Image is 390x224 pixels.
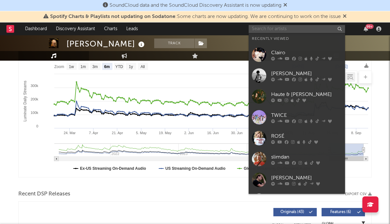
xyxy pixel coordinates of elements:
[19,49,371,177] svg: Luminate Daily Consumption
[273,208,317,216] button: Originals(43)
[81,65,86,69] text: 1m
[244,166,311,171] text: Global Streaming On-Demand Audio
[249,128,345,149] a: ROSÉ
[54,65,64,69] text: Zoom
[271,70,342,77] div: [PERSON_NAME]
[249,107,345,128] a: TWICE
[343,14,347,19] span: Dismiss
[93,65,98,69] text: 3m
[115,65,123,69] text: YTD
[140,65,145,69] text: All
[100,22,122,35] a: Charts
[136,131,147,135] text: 5. May
[64,131,76,135] text: 24. Mar
[21,22,51,35] a: Dashboard
[249,149,345,169] a: slimdan
[50,14,175,19] span: Spotify Charts & Playlists not updating on Sodatone
[252,35,342,43] div: Recently Viewed
[66,39,146,49] div: [PERSON_NAME]
[364,26,368,31] button: 99+
[80,166,146,171] text: Ex-US Streaming On-Demand Audio
[122,22,142,35] a: Leads
[271,132,342,140] div: ROSÉ
[31,111,38,115] text: 100k
[154,39,194,48] button: Track
[23,81,27,121] text: Luminate Daily Streams
[110,3,281,8] span: SoundCloud data and the SoundCloud Discovery Assistant is now updating
[271,111,342,119] div: TWICE
[207,131,219,135] text: 16. Jun
[89,131,98,135] text: 7. Apr
[278,210,307,214] span: Originals ( 43 )
[184,131,194,135] text: 2. Jun
[351,131,361,135] text: 8. Sep
[112,131,123,135] text: 21. Apr
[36,124,38,128] text: 0
[104,65,110,69] text: 6m
[271,90,342,98] div: Haute & [PERSON_NAME]
[51,22,100,35] a: Discovery Assistant
[271,174,342,182] div: [PERSON_NAME]
[249,65,345,86] a: [PERSON_NAME]
[50,14,341,19] span: : Some charts are now updating. We are continuing to work on the issue
[18,190,70,198] span: Recent DSP Releases
[165,166,226,171] text: US Streaming On-Demand Audio
[283,3,287,8] span: Dismiss
[322,208,365,216] button: Features(6)
[249,169,345,190] a: [PERSON_NAME]
[249,44,345,65] a: Clairo
[231,131,243,135] text: 30. Jun
[69,65,74,69] text: 1w
[366,24,374,29] div: 99 +
[129,65,133,69] text: 1y
[249,86,345,107] a: Haute & [PERSON_NAME]
[159,131,172,135] text: 19. May
[345,192,372,196] button: Export CSV
[31,84,38,88] text: 300k
[326,210,355,214] span: Features ( 6 )
[249,25,345,33] input: Search for artists
[271,49,342,56] div: Clairo
[271,153,342,161] div: slimdan
[31,97,38,101] text: 200k
[249,190,345,211] a: [PERSON_NAME]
